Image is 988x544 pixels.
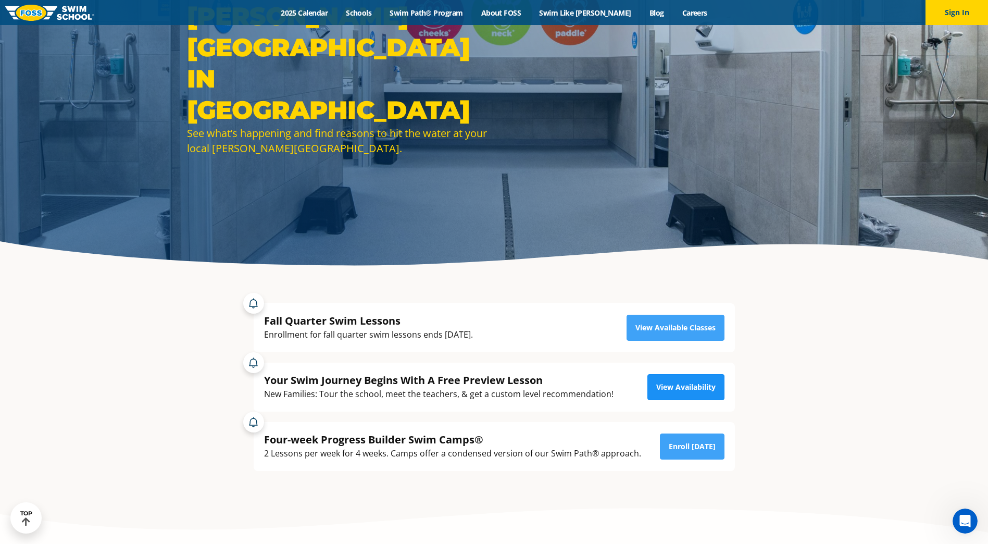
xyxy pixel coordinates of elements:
div: Four-week Progress Builder Swim Camps® [264,432,641,447]
a: Schools [337,8,381,18]
a: Swim Like [PERSON_NAME] [530,8,641,18]
img: FOSS Swim School Logo [5,5,94,21]
a: About FOSS [472,8,530,18]
a: Enroll [DATE] [660,434,724,460]
a: Blog [640,8,673,18]
h1: [PERSON_NAME][GEOGRAPHIC_DATA] in [GEOGRAPHIC_DATA] [187,1,489,126]
div: Fall Quarter Swim Lessons [264,314,473,328]
div: Your Swim Journey Begins With A Free Preview Lesson [264,373,614,387]
div: TOP [20,510,32,526]
div: 2 Lessons per week for 4 weeks. Camps offer a condensed version of our Swim Path® approach. [264,447,641,461]
div: See what’s happening and find reasons to hit the water at your local [PERSON_NAME][GEOGRAPHIC_DATA]. [187,126,489,156]
a: Careers [673,8,716,18]
div: New Families: Tour the school, meet the teachers, & get a custom level recommendation! [264,387,614,401]
a: View Available Classes [627,315,724,341]
a: View Availability [647,374,724,400]
div: Enrollment for fall quarter swim lessons ends [DATE]. [264,328,473,342]
a: 2025 Calendar [272,8,337,18]
a: Swim Path® Program [381,8,472,18]
iframe: Intercom live chat [953,509,978,534]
